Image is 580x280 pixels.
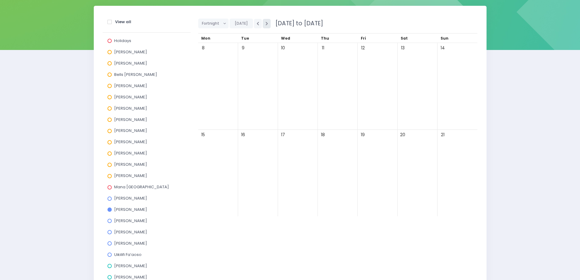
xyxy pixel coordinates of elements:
span: [PERSON_NAME] [114,240,147,246]
span: [PERSON_NAME] [114,139,147,145]
span: [PERSON_NAME] [114,49,147,55]
span: 12 [359,44,367,52]
span: 17 [279,131,287,139]
span: 15 [199,131,207,139]
span: Thu [321,36,329,41]
span: [PERSON_NAME] [114,218,147,224]
span: [PERSON_NAME] [114,263,147,269]
span: [PERSON_NAME] [114,173,147,179]
span: [PERSON_NAME] [114,60,147,66]
span: Mon [201,36,210,41]
span: [PERSON_NAME] [114,150,147,156]
span: [PERSON_NAME] [114,161,147,167]
span: 19 [359,131,367,139]
span: Fortnight [202,19,221,28]
span: [PERSON_NAME] [114,207,147,212]
span: Tue [241,36,249,41]
span: [PERSON_NAME] [114,94,147,100]
span: Wed [281,36,290,41]
span: [PERSON_NAME] [114,105,147,111]
span: Mana [GEOGRAPHIC_DATA] [114,184,169,190]
span: 18 [319,131,327,139]
span: [PERSON_NAME] [114,195,147,201]
span: Holidays [114,38,131,44]
span: Bells [PERSON_NAME] [114,72,157,77]
span: 11 [319,44,327,52]
span: Uikilifi Fa’aoso [114,252,142,257]
span: [PERSON_NAME] [114,83,147,89]
span: [PERSON_NAME] [114,229,147,235]
span: [PERSON_NAME] [114,128,147,133]
span: [PERSON_NAME] [114,117,147,122]
span: 8 [199,44,207,52]
span: Sat [401,36,408,41]
span: 14 [438,44,447,52]
span: 20 [399,131,407,139]
strong: View all [115,19,131,25]
span: Fri [361,36,366,41]
button: [DATE] [230,19,253,28]
span: 10 [279,44,287,52]
span: 13 [399,44,407,52]
span: [DATE] to [DATE] [272,19,323,27]
span: Sun [441,36,448,41]
button: Fortnight [198,19,229,28]
span: [PERSON_NAME] [114,274,147,280]
span: 9 [239,44,247,52]
span: 21 [438,131,447,139]
span: 16 [239,131,247,139]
